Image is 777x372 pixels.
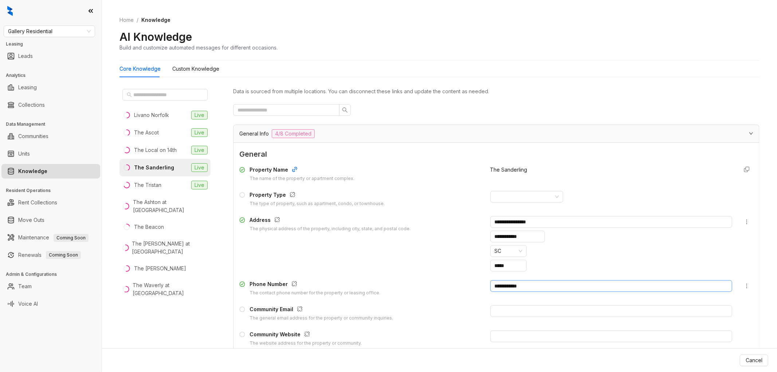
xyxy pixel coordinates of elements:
div: Address [250,216,411,226]
li: / [137,16,138,24]
li: Knowledge [1,164,100,179]
div: The [PERSON_NAME] at [GEOGRAPHIC_DATA] [132,240,208,256]
li: Leads [1,49,100,63]
span: General [239,149,753,160]
div: Custom Knowledge [172,65,219,73]
a: Team [18,279,32,294]
li: Units [1,146,100,161]
h2: AI Knowledge [119,30,192,44]
span: Coming Soon [46,251,81,259]
div: Build and customize automated messages for different occasions. [119,44,278,51]
li: Team [1,279,100,294]
div: The Waverly at [GEOGRAPHIC_DATA] [133,281,208,297]
li: Renewals [1,248,100,262]
span: more [744,283,750,289]
li: Voice AI [1,297,100,311]
li: Communities [1,129,100,144]
h3: Admin & Configurations [6,271,102,278]
div: Community Email [250,305,393,315]
div: Data is sourced from multiple locations. You can disconnect these links and update the content as... [233,87,760,95]
h3: Data Management [6,121,102,128]
div: Property Type [250,191,385,200]
a: Leads [18,49,33,63]
div: The [PERSON_NAME] [134,265,186,273]
a: Rent Collections [18,195,57,210]
div: The Local on 14th [134,146,177,154]
a: Home [118,16,135,24]
span: General Info [239,130,269,138]
a: Voice AI [18,297,38,311]
div: Livano Norfolk [134,111,169,119]
a: Communities [18,129,48,144]
div: General Info4/8 Completed [234,125,759,142]
div: The general email address for the property or community inquiries. [250,315,393,322]
span: Knowledge [141,17,170,23]
span: search [342,107,348,113]
div: The Ashton at [GEOGRAPHIC_DATA] [133,198,208,214]
a: Leasing [18,80,37,95]
span: Live [191,128,208,137]
span: Live [191,163,208,172]
div: The contact phone number for the property or leasing office. [250,290,380,297]
img: logo [7,6,13,16]
div: Community Website [250,330,362,340]
div: The type of property, such as apartment, condo, or townhouse. [250,200,385,207]
span: expanded [749,131,753,136]
span: The Sanderling [490,167,527,173]
span: 4/8 Completed [272,129,315,138]
div: Property Name [250,166,354,175]
span: Coming Soon [54,234,89,242]
a: Collections [18,98,45,112]
div: The Beacon [134,223,164,231]
li: Rent Collections [1,195,100,210]
h3: Analytics [6,72,102,79]
li: Maintenance [1,230,100,245]
div: Core Knowledge [119,65,161,73]
span: Gallery Residential [8,26,91,37]
li: Move Outs [1,213,100,227]
span: Live [191,181,208,189]
span: Live [191,111,208,120]
div: The website address for the property or community. [250,340,362,347]
a: Move Outs [18,213,44,227]
span: SC [495,246,522,257]
span: search [127,92,132,97]
div: The physical address of the property, including city, state, and postal code. [250,226,411,232]
div: The Tristan [134,181,161,189]
li: Leasing [1,80,100,95]
a: RenewalsComing Soon [18,248,81,262]
h3: Resident Operations [6,187,102,194]
h3: Leasing [6,41,102,47]
a: Knowledge [18,164,47,179]
div: The name of the property or apartment complex. [250,175,354,182]
div: The Sanderling [134,164,174,172]
a: Units [18,146,30,161]
span: Live [191,146,208,154]
div: Phone Number [250,280,380,290]
li: Collections [1,98,100,112]
span: more [744,219,750,225]
div: The Ascot [134,129,159,137]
